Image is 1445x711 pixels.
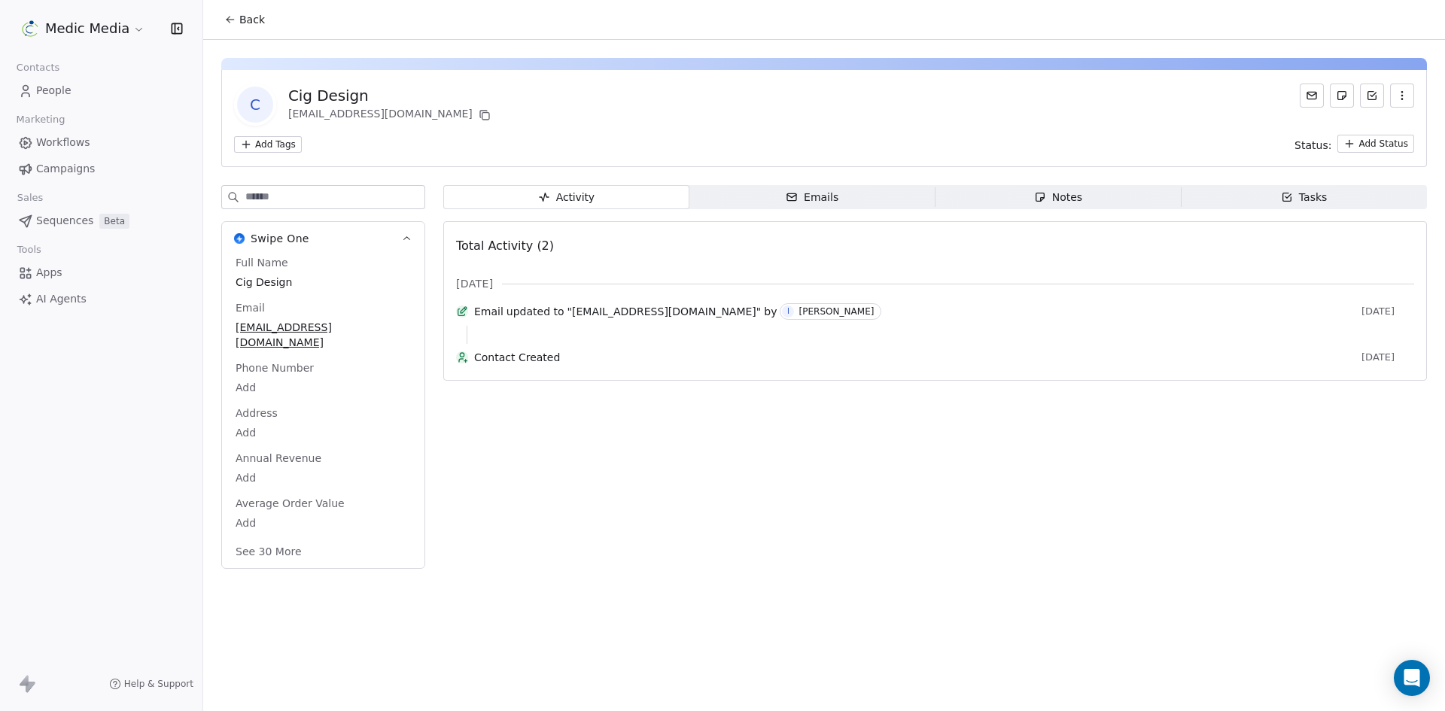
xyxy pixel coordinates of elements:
button: Add Status [1337,135,1414,153]
span: AI Agents [36,291,87,307]
span: Apps [36,265,62,281]
span: [EMAIL_ADDRESS][DOMAIN_NAME] [236,320,411,350]
div: Swipe OneSwipe One [222,255,424,568]
button: Swipe OneSwipe One [222,222,424,255]
span: Address [233,406,281,421]
a: Campaigns [12,156,190,181]
button: Back [215,6,274,33]
span: Annual Revenue [233,451,324,466]
span: updated to [507,304,564,319]
span: [DATE] [456,276,493,291]
div: Cig Design [288,85,494,106]
div: [EMAIL_ADDRESS][DOMAIN_NAME] [288,106,494,124]
div: Emails [786,190,838,205]
span: Full Name [233,255,291,270]
span: Add [236,515,411,530]
a: Help & Support [109,678,193,690]
span: Phone Number [233,360,317,375]
span: Medic Media [45,19,129,38]
a: SequencesBeta [12,208,190,233]
button: Medic Media [18,16,148,41]
span: Marketing [10,108,71,131]
span: Tools [11,239,47,261]
span: Beta [99,214,129,229]
span: Email [233,300,268,315]
span: Total Activity (2) [456,239,554,253]
button: See 30 More [227,538,311,565]
span: Add [236,380,411,395]
a: AI Agents [12,287,190,311]
span: Add [236,470,411,485]
span: Sales [11,187,50,209]
span: Campaigns [36,161,95,177]
span: [DATE] [1361,305,1414,318]
div: Open Intercom Messenger [1394,660,1430,696]
button: Add Tags [234,136,302,153]
span: Cig Design [236,275,411,290]
span: Contact Created [474,350,1355,365]
span: Contacts [10,56,66,79]
div: Tasks [1281,190,1328,205]
div: [PERSON_NAME] [799,306,874,317]
img: Logoicon.png [21,20,39,38]
span: Back [239,12,265,27]
span: People [36,83,71,99]
span: Workflows [36,135,90,150]
span: Swipe One [251,231,309,246]
span: Email [474,304,503,319]
span: C [237,87,273,123]
div: I [787,305,789,318]
a: People [12,78,190,103]
span: Sequences [36,213,93,229]
span: by [764,304,777,319]
a: Workflows [12,130,190,155]
span: "[EMAIL_ADDRESS][DOMAIN_NAME]" [567,304,762,319]
img: Swipe One [234,233,245,244]
div: Notes [1034,190,1082,205]
span: Status: [1294,138,1331,153]
span: Average Order Value [233,496,348,511]
span: Help & Support [124,678,193,690]
a: Apps [12,260,190,285]
span: [DATE] [1361,351,1414,363]
span: Add [236,425,411,440]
